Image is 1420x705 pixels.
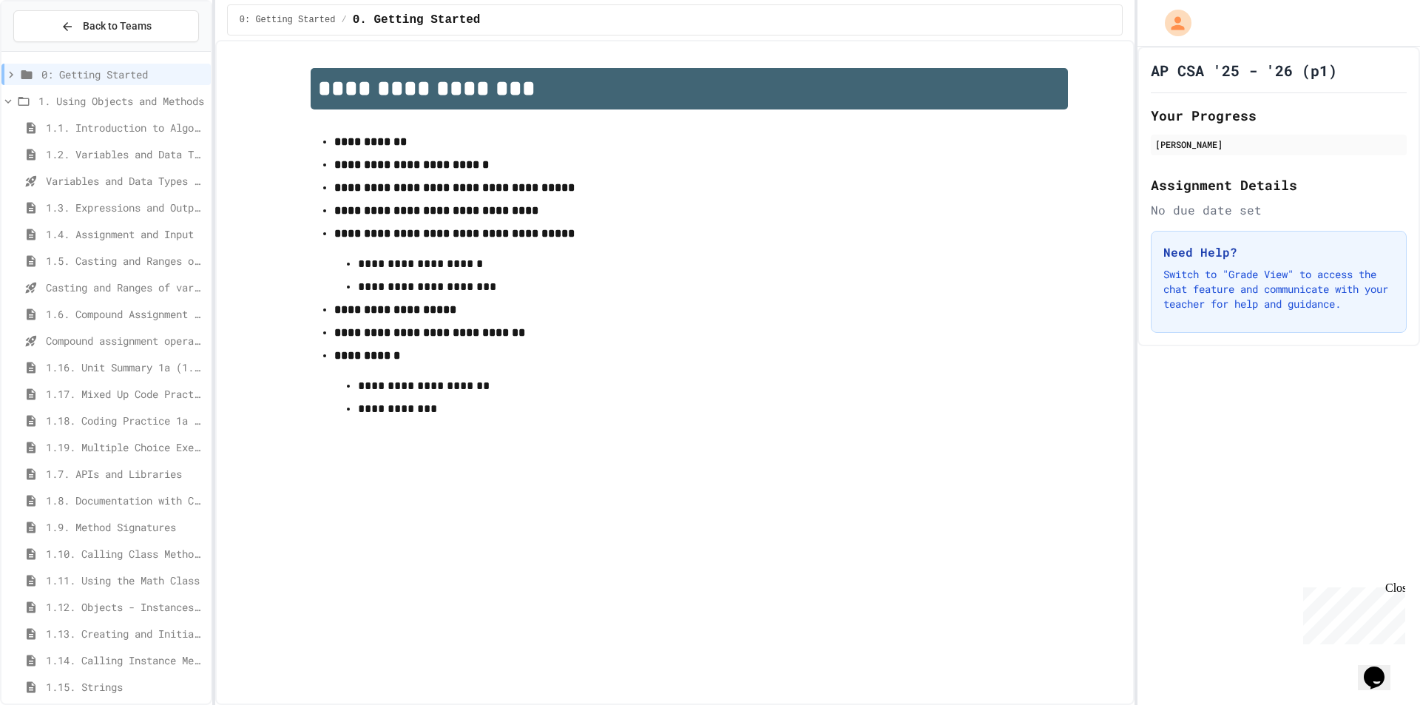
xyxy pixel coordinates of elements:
[46,173,205,189] span: Variables and Data Types - Quiz
[46,120,205,135] span: 1.1. Introduction to Algorithms, Programming, and Compilers
[46,519,205,535] span: 1.9. Method Signatures
[1297,581,1405,644] iframe: chat widget
[46,626,205,641] span: 1.13. Creating and Initializing Objects: Constructors
[46,386,205,402] span: 1.17. Mixed Up Code Practice 1.1-1.6
[1155,138,1402,151] div: [PERSON_NAME]
[46,360,205,375] span: 1.16. Unit Summary 1a (1.1-1.6)
[6,6,102,94] div: Chat with us now!Close
[13,10,199,42] button: Back to Teams
[1149,6,1195,40] div: My Account
[46,573,205,588] span: 1.11. Using the Math Class
[46,280,205,295] span: Casting and Ranges of variables - Quiz
[38,93,205,109] span: 1. Using Objects and Methods
[83,18,152,34] span: Back to Teams
[46,253,205,269] span: 1.5. Casting and Ranges of Values
[46,599,205,615] span: 1.12. Objects - Instances of Classes
[46,466,205,482] span: 1.7. APIs and Libraries
[46,493,205,508] span: 1.8. Documentation with Comments and Preconditions
[46,146,205,162] span: 1.2. Variables and Data Types
[46,413,205,428] span: 1.18. Coding Practice 1a (1.1-1.6)
[46,200,205,215] span: 1.3. Expressions and Output [New]
[46,333,205,348] span: Compound assignment operators - Quiz
[46,439,205,455] span: 1.19. Multiple Choice Exercises for Unit 1a (1.1-1.6)
[41,67,205,82] span: 0: Getting Started
[1358,646,1405,690] iframe: chat widget
[46,226,205,242] span: 1.4. Assignment and Input
[1151,175,1407,195] h2: Assignment Details
[353,11,481,29] span: 0. Getting Started
[46,679,205,695] span: 1.15. Strings
[1163,243,1394,261] h3: Need Help?
[341,14,346,26] span: /
[46,306,205,322] span: 1.6. Compound Assignment Operators
[1163,267,1394,311] p: Switch to "Grade View" to access the chat feature and communicate with your teacher for help and ...
[240,14,336,26] span: 0: Getting Started
[1151,105,1407,126] h2: Your Progress
[1151,60,1337,81] h1: AP CSA '25 - '26 (p1)
[46,546,205,561] span: 1.10. Calling Class Methods
[1151,201,1407,219] div: No due date set
[46,652,205,668] span: 1.14. Calling Instance Methods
